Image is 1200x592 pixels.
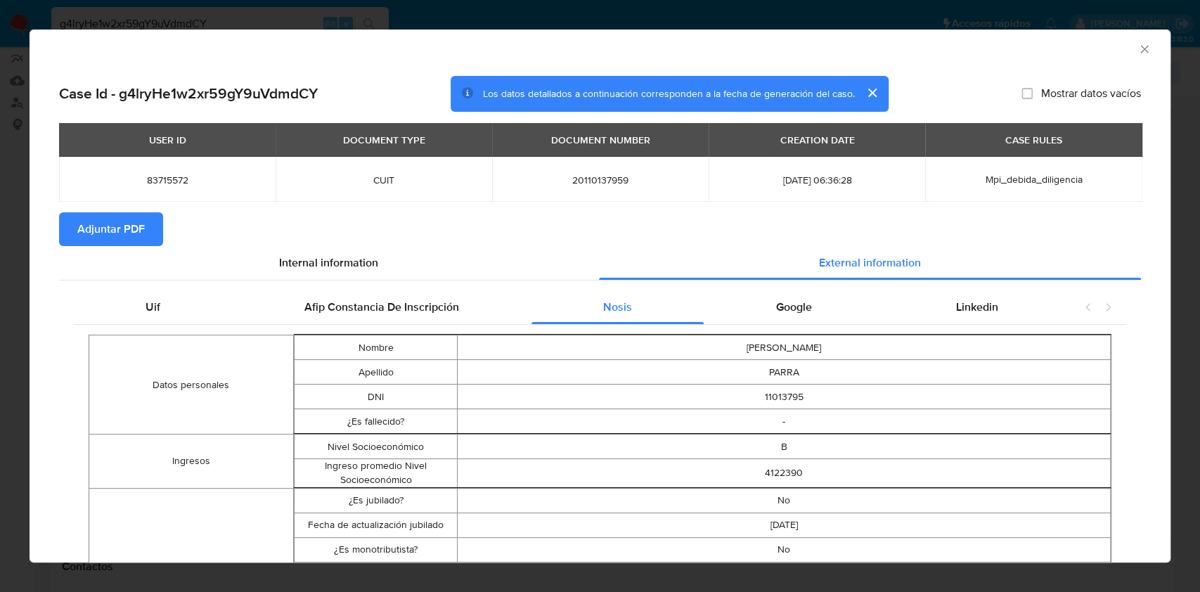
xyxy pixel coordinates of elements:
td: ¿Es monotributista? [294,537,457,562]
td: 11013795 [458,385,1111,409]
span: External information [819,255,921,271]
div: closure-recommendation-modal [30,30,1170,562]
span: 20110137959 [509,174,692,186]
td: PARRA [458,360,1111,385]
div: Detailed external info [74,290,1070,324]
td: [PERSON_NAME] [458,335,1111,360]
span: Mostrar datos vacíos [1041,86,1141,101]
td: 4122390 [458,459,1111,487]
td: Fecha de actualización jubilado [294,513,457,537]
span: Mpi_debida_diligencia [985,172,1082,186]
button: Adjuntar PDF [59,212,163,246]
span: Adjuntar PDF [77,214,145,245]
td: No [458,562,1111,586]
div: DOCUMENT NUMBER [543,128,659,152]
td: Apellido [294,360,457,385]
span: Google [776,299,812,315]
div: Detailed info [59,246,1141,280]
div: USER ID [141,128,195,152]
button: Cerrar ventana [1137,42,1150,55]
div: CASE RULES [997,128,1071,152]
span: 83715572 [76,174,259,186]
td: [DATE] [458,513,1111,537]
td: ¿Es jubilado? [294,488,457,513]
td: No [458,488,1111,513]
span: [DATE] 06:36:28 [725,174,908,186]
span: CUIT [292,174,475,186]
td: DNI [294,385,457,409]
div: DOCUMENT TYPE [335,128,434,152]
span: Nosis [603,299,632,315]
td: No [458,537,1111,562]
span: Internal information [279,255,378,271]
td: B [458,435,1111,459]
span: Uif [146,299,160,315]
td: Datos personales [89,335,294,435]
td: Ingresos [89,435,294,488]
span: Los datos detallados a continuación corresponden a la fecha de generación del caso. [483,86,855,101]
td: ¿Es Autónomo? [294,562,457,586]
td: Nivel Socioeconómico [294,435,457,459]
span: Afip Constancia De Inscripción [304,299,459,315]
h2: Case Id - g4lryHe1w2xr59gY9uVdmdCY [59,84,318,103]
td: Nombre [294,335,457,360]
span: Linkedin [956,299,998,315]
td: - [458,409,1111,434]
td: ¿Es fallecido? [294,409,457,434]
input: Mostrar datos vacíos [1021,88,1033,99]
button: cerrar [855,76,889,110]
td: Ingreso promedio Nivel Socioeconómico [294,459,457,487]
div: CREATION DATE [771,128,863,152]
